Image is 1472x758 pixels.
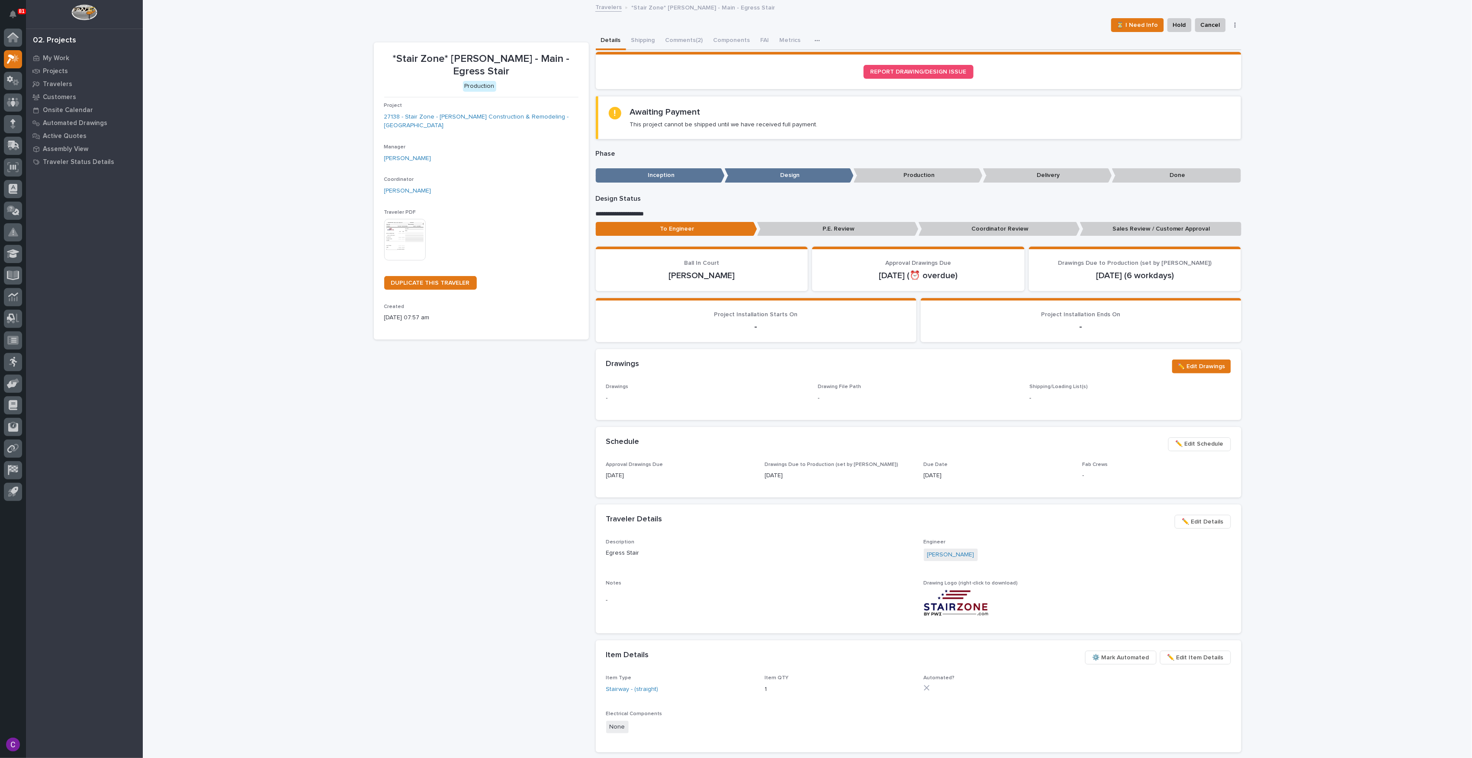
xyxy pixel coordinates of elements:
span: Project Installation Ends On [1041,312,1121,318]
span: ✏️ Edit Item Details [1167,652,1224,663]
p: Assembly View [43,145,88,153]
p: Design Status [596,195,1241,203]
p: My Work [43,55,69,62]
p: [DATE] [606,471,755,480]
button: Hold [1167,18,1192,32]
a: [PERSON_NAME] [384,186,431,196]
h2: Drawings [606,360,640,369]
button: Components [708,32,755,50]
p: Design [725,168,854,183]
a: [PERSON_NAME] [927,550,974,559]
a: Travelers [26,77,143,90]
span: Project [384,103,402,108]
button: ✏️ Edit Details [1175,515,1231,529]
span: Engineer [924,540,946,545]
span: Approval Drawings Due [886,260,951,266]
p: - [1029,394,1231,403]
p: This project cannot be shipped until we have received full payment. [630,121,818,128]
p: Egress Stair [606,549,913,558]
span: Automated? [924,675,955,681]
h2: Item Details [606,651,649,660]
button: ⚙️ Mark Automated [1085,651,1157,665]
p: [DATE] (6 workdays) [1039,270,1231,281]
p: Projects [43,67,68,75]
button: Shipping [626,32,660,50]
a: 27138 - Stair Zone - [PERSON_NAME] Construction & Remodeling - [GEOGRAPHIC_DATA] [384,112,579,131]
span: Due Date [924,462,948,467]
p: - [606,596,913,605]
p: [PERSON_NAME] [606,270,798,281]
a: Travelers [595,2,622,12]
p: To Engineer [596,222,757,236]
p: Inception [596,168,725,183]
span: ✏️ Edit Details [1182,517,1224,527]
span: Hold [1173,20,1186,30]
p: Delivery [983,168,1112,183]
div: 02. Projects [33,36,76,45]
span: Notes [606,581,622,586]
img: t4z-L1_hwHlBrZwqftoJ_e_KjTsgianJKgbfdrCzNEc [924,590,989,616]
span: DUPLICATE THIS TRAVELER [391,280,470,286]
a: Assembly View [26,142,143,155]
a: Traveler Status Details [26,155,143,168]
p: Production [854,168,983,183]
span: Approval Drawings Due [606,462,663,467]
p: Done [1112,168,1241,183]
button: Notifications [4,5,22,23]
span: Drawing File Path [818,384,861,389]
p: Traveler Status Details [43,158,114,166]
span: None [606,721,629,733]
a: REPORT DRAWING/DESIGN ISSUE [864,65,974,79]
span: Coordinator [384,177,414,182]
button: Details [596,32,626,50]
span: Created [384,304,405,309]
a: Onsite Calendar [26,103,143,116]
p: P.E. Review [757,222,919,236]
span: ⏳ I Need Info [1117,20,1158,30]
a: [PERSON_NAME] [384,154,431,163]
p: [DATE] [924,471,1072,480]
p: Sales Review / Customer Approval [1080,222,1241,236]
span: Drawings Due to Production (set by [PERSON_NAME]) [765,462,899,467]
button: ⏳ I Need Info [1111,18,1164,32]
button: Cancel [1195,18,1226,32]
p: Travelers [43,80,72,88]
span: Drawing Logo (right-click to download) [924,581,1018,586]
button: ✏️ Edit Schedule [1168,437,1231,451]
button: ✏️ Edit Drawings [1172,360,1231,373]
p: Customers [43,93,76,101]
a: My Work [26,51,143,64]
button: Metrics [775,32,806,50]
span: Shipping/Loading List(s) [1029,384,1088,389]
p: Automated Drawings [43,119,107,127]
p: [DATE] 07:57 am [384,313,579,322]
p: Onsite Calendar [43,106,93,114]
span: Description [606,540,635,545]
h2: Schedule [606,437,640,447]
span: ⚙️ Mark Automated [1093,652,1149,663]
a: Projects [26,64,143,77]
p: *Stair Zone* [PERSON_NAME] - Main - Egress Stair [384,53,579,78]
p: 1 [765,685,913,694]
button: ✏️ Edit Item Details [1160,651,1231,665]
h2: Traveler Details [606,515,662,524]
span: Project Installation Starts On [714,312,798,318]
div: Notifications81 [11,10,22,24]
p: - [931,321,1231,332]
h2: Awaiting Payment [630,107,701,117]
p: [DATE] (⏰ overdue) [823,270,1014,281]
p: - [606,321,906,332]
p: Phase [596,150,1241,158]
a: DUPLICATE THIS TRAVELER [384,276,477,290]
p: - [818,394,820,403]
span: ✏️ Edit Drawings [1178,361,1225,372]
a: Customers [26,90,143,103]
p: - [606,394,807,403]
a: Active Quotes [26,129,143,142]
span: Item QTY [765,675,789,681]
span: Drawings Due to Production (set by [PERSON_NAME]) [1058,260,1212,266]
span: REPORT DRAWING/DESIGN ISSUE [871,69,967,75]
a: Stairway - (straight) [606,685,659,694]
span: Electrical Components [606,711,662,716]
span: ✏️ Edit Schedule [1176,439,1224,449]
